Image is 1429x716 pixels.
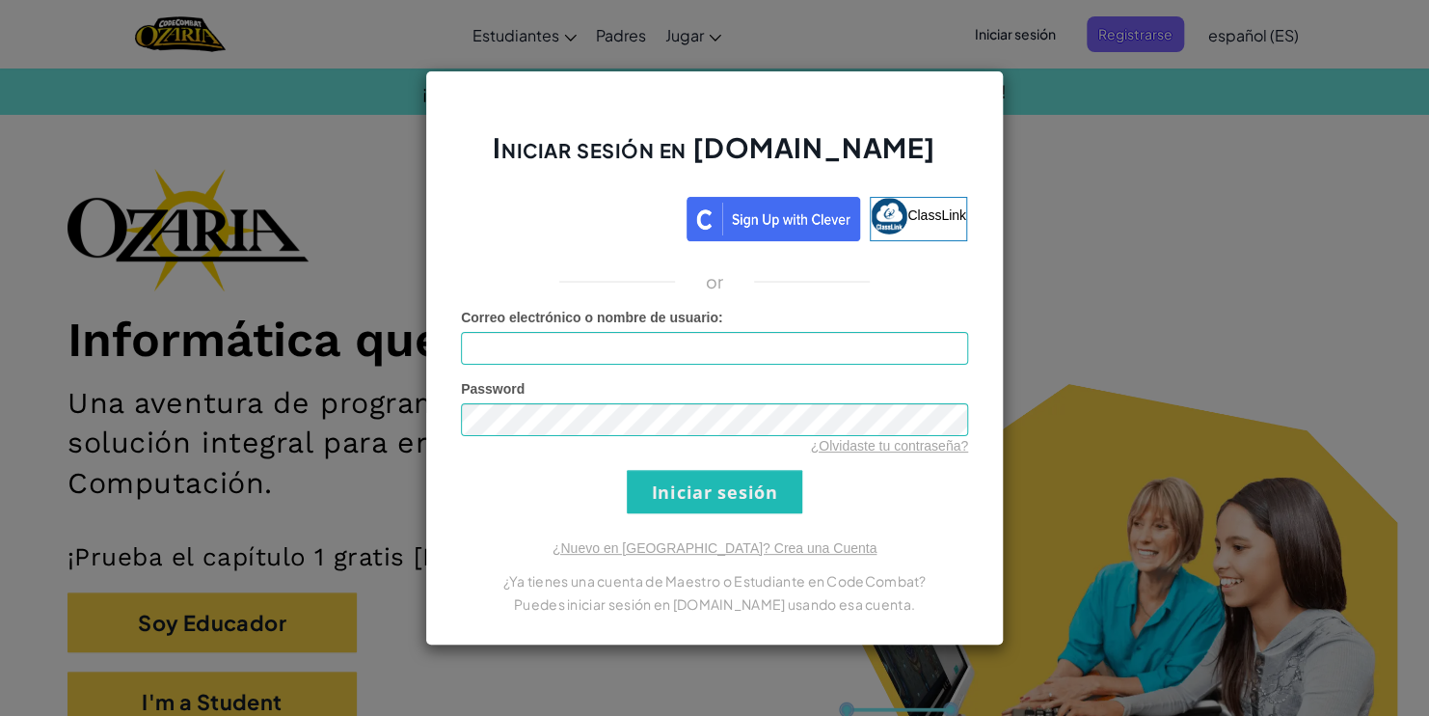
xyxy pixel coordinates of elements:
a: ¿Olvidaste tu contraseña? [811,438,968,454]
h2: Iniciar sesión en [DOMAIN_NAME] [461,129,968,185]
iframe: Botón Iniciar sesión con Google [452,195,687,237]
span: ClassLink [907,207,966,223]
label: : [461,308,723,327]
a: ¿Nuevo en [GEOGRAPHIC_DATA]? Crea una Cuenta [553,540,876,556]
iframe: Cuadro de diálogo Iniciar sesión con Google [1033,19,1410,234]
p: Puedes iniciar sesión en [DOMAIN_NAME] usando esa cuenta. [461,592,968,616]
p: ¿Ya tienes una cuenta de Maestro o Estudiante en CodeCombat? [461,569,968,592]
img: classlink-logo-small.png [871,198,907,234]
img: clever_sso_button@2x.png [687,197,860,241]
p: or [706,270,724,293]
input: Iniciar sesión [627,470,802,513]
span: Correo electrónico o nombre de usuario [461,310,718,325]
span: Password [461,381,525,397]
